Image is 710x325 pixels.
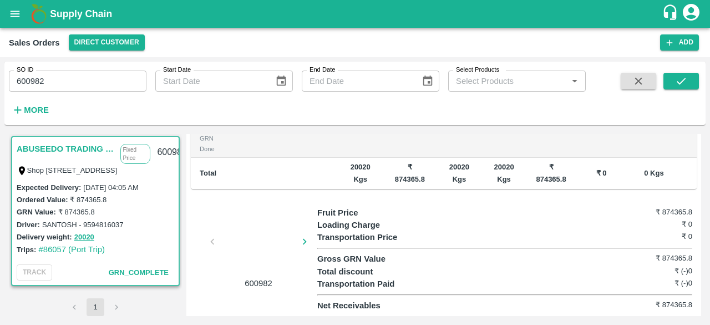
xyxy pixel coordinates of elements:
h6: ₹ 0 [630,231,692,242]
label: Select Products [456,66,499,74]
p: Loading Charge [317,219,411,231]
p: Transportation Price [317,231,411,243]
a: ABUSEEDO TRADING L.L.C [17,142,115,156]
h6: ₹ 874365.8 [630,253,692,264]
div: GRN Done [200,133,227,154]
p: Gross GRN Value [317,253,411,265]
div: customer-support [662,4,681,24]
b: ₹ 874365.8 [395,163,425,183]
button: Select DC [69,34,145,51]
label: Driver: [17,221,40,229]
b: 20020 Kgs [494,163,514,183]
label: ₹ 874365.8 [70,196,106,204]
p: 600982 [217,277,300,289]
b: 0 Kgs [644,169,663,177]
button: Open [567,74,582,88]
h6: ₹ 0 [630,219,692,230]
p: Fruit Price [317,207,411,219]
b: 20020 Kgs [351,163,371,183]
button: More [9,101,52,119]
p: Transportation Paid [317,278,411,290]
h6: ₹ (-)0 [630,278,692,289]
div: 600982 [150,139,193,166]
p: Fixed Price [120,144,151,164]
label: Trips: [17,246,36,254]
a: #86057 (Port Trip) [38,245,105,254]
b: 20020 Kgs [449,163,469,183]
div: Sales Orders [9,36,60,50]
label: SO ID [17,66,33,74]
label: GRN Value: [17,208,56,216]
label: SANTOSH - 9594816037 [42,221,123,229]
input: Start Date [155,71,266,92]
p: Net Receivables [317,299,411,312]
strong: More [24,106,49,114]
button: Choose date [271,71,292,92]
h6: ₹ 874365.8 [630,207,692,218]
button: 20020 [74,231,94,244]
b: ₹ 0 [596,169,607,177]
label: Delivery weight: [17,233,72,241]
label: [DATE] 04:05 AM [83,183,138,192]
a: Supply Chain [50,6,662,22]
label: End Date [310,66,335,74]
label: Ordered Value: [17,196,68,204]
b: Supply Chain [50,8,112,19]
label: Shop [STREET_ADDRESS] [27,166,118,174]
p: Total discount [317,266,411,278]
img: logo [28,3,50,25]
b: Total [200,169,216,177]
button: open drawer [2,1,28,27]
h6: ₹ 874365.8 [630,299,692,311]
label: ₹ 874365.8 [58,208,95,216]
input: Select Products [452,74,564,88]
label: Start Date [163,66,191,74]
label: Expected Delivery : [17,183,81,192]
button: Choose date [417,71,438,92]
input: End Date [302,71,413,92]
nav: pagination navigation [64,298,127,316]
span: GRN_Complete [109,268,169,277]
button: page 1 [87,298,104,316]
div: account of current user [681,2,701,26]
input: Enter SO ID [9,71,146,92]
button: Add [660,34,699,51]
b: ₹ 874365.8 [536,163,566,183]
h6: ₹ (-)0 [630,266,692,277]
